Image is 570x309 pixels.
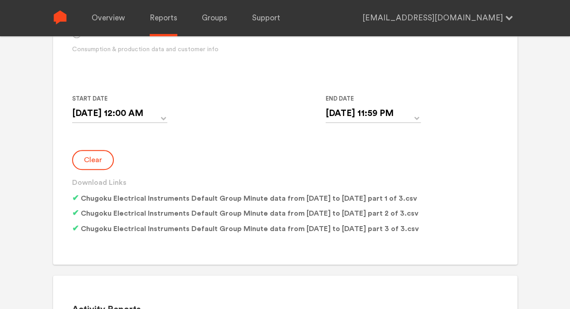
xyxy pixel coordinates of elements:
[72,45,266,54] div: Consumption & production data and customer info
[72,223,419,234] p: Chugoku Electrical Instruments Default Group Minute data from [DATE] to [DATE] part 3 of 3.csv
[72,93,160,104] label: Start Date
[72,208,419,219] p: Chugoku Electrical Instruments Default Group Minute data from [DATE] to [DATE] part 2 of 3.csv
[53,10,67,24] img: Sense Logo
[326,93,414,104] label: End Date
[72,193,417,204] p: Chugoku Electrical Instruments Default Group Minute data from [DATE] to [DATE] part 1 of 3.csv
[72,177,498,188] h3: Download Links
[72,150,114,170] button: Clear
